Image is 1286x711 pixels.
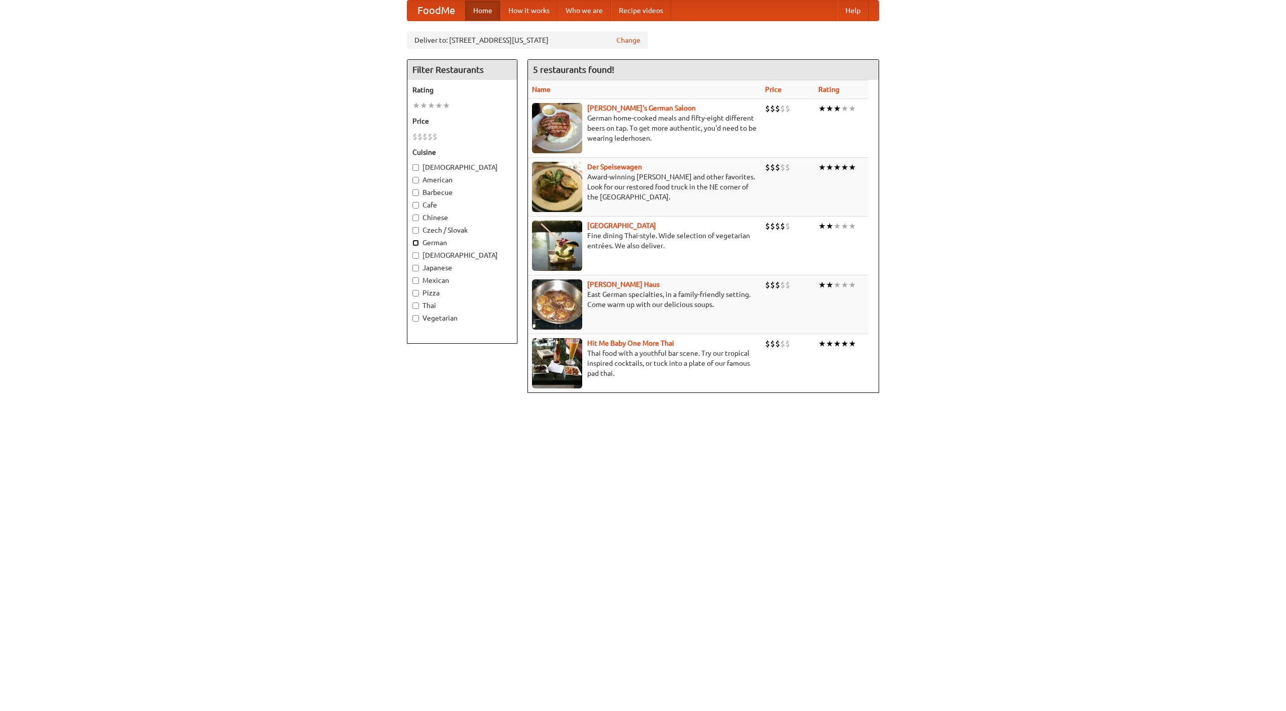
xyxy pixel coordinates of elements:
a: Name [532,85,551,93]
label: Barbecue [412,187,512,197]
a: Home [465,1,500,21]
li: ★ [841,221,848,232]
li: $ [785,162,790,173]
li: $ [417,131,422,142]
a: Who we are [558,1,611,21]
a: Der Speisewagen [587,163,642,171]
li: $ [785,103,790,114]
label: Pizza [412,288,512,298]
h5: Cuisine [412,147,512,157]
label: Chinese [412,213,512,223]
li: ★ [826,162,833,173]
a: FoodMe [407,1,465,21]
input: Japanese [412,265,419,271]
li: $ [765,279,770,290]
input: Cafe [412,202,419,209]
li: $ [780,338,785,349]
li: $ [775,279,780,290]
input: Barbecue [412,189,419,196]
input: Mexican [412,277,419,284]
img: kohlhaus.jpg [532,279,582,330]
label: Mexican [412,275,512,285]
li: $ [765,338,770,349]
a: Rating [818,85,839,93]
li: $ [770,221,775,232]
label: Cafe [412,200,512,210]
li: $ [775,338,780,349]
label: German [412,238,512,248]
li: $ [422,131,427,142]
label: [DEMOGRAPHIC_DATA] [412,250,512,260]
li: $ [775,221,780,232]
li: ★ [833,338,841,349]
li: ★ [818,221,826,232]
li: ★ [420,100,427,111]
label: Czech / Slovak [412,225,512,235]
p: Thai food with a youthful bar scene. Try our tropical inspired cocktails, or tuck into a plate of... [532,348,757,378]
li: ★ [818,338,826,349]
label: Thai [412,300,512,311]
input: Thai [412,302,419,309]
li: $ [785,338,790,349]
p: Fine dining Thai-style. Wide selection of vegetarian entrées. We also deliver. [532,231,757,251]
li: ★ [826,279,833,290]
label: [DEMOGRAPHIC_DATA] [412,162,512,172]
li: $ [780,221,785,232]
li: $ [780,279,785,290]
li: ★ [443,100,450,111]
li: ★ [427,100,435,111]
input: Chinese [412,215,419,221]
li: ★ [833,221,841,232]
li: ★ [826,103,833,114]
li: ★ [435,100,443,111]
li: ★ [833,103,841,114]
li: ★ [818,162,826,173]
input: German [412,240,419,246]
img: speisewagen.jpg [532,162,582,212]
p: German home-cooked meals and fifty-eight different beers on tap. To get more authentic, you'd nee... [532,113,757,143]
li: $ [770,162,775,173]
label: Vegetarian [412,313,512,323]
a: [GEOGRAPHIC_DATA] [587,222,656,230]
li: $ [433,131,438,142]
h4: Filter Restaurants [407,60,517,80]
li: $ [780,162,785,173]
li: $ [765,221,770,232]
a: Hit Me Baby One More Thai [587,339,674,347]
li: $ [765,103,770,114]
li: $ [427,131,433,142]
li: ★ [818,103,826,114]
input: Vegetarian [412,315,419,322]
li: $ [785,279,790,290]
input: American [412,177,419,183]
p: East German specialties, in a family-friendly setting. Come warm up with our delicious soups. [532,289,757,310]
li: $ [765,162,770,173]
li: ★ [848,162,856,173]
a: [PERSON_NAME]'s German Saloon [587,104,696,112]
div: Deliver to: [STREET_ADDRESS][US_STATE] [407,31,648,49]
a: Price [765,85,782,93]
h5: Price [412,116,512,126]
img: babythai.jpg [532,338,582,388]
input: [DEMOGRAPHIC_DATA] [412,164,419,171]
li: ★ [841,162,848,173]
a: Help [837,1,869,21]
input: Czech / Slovak [412,227,419,234]
li: $ [770,279,775,290]
li: ★ [412,100,420,111]
li: ★ [848,338,856,349]
a: Recipe videos [611,1,671,21]
label: American [412,175,512,185]
label: Japanese [412,263,512,273]
li: $ [770,338,775,349]
h5: Rating [412,85,512,95]
ng-pluralize: 5 restaurants found! [533,65,614,74]
a: Change [616,35,640,45]
p: Award-winning [PERSON_NAME] and other favorites. Look for our restored food truck in the NE corne... [532,172,757,202]
li: $ [785,221,790,232]
a: [PERSON_NAME] Haus [587,280,660,288]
